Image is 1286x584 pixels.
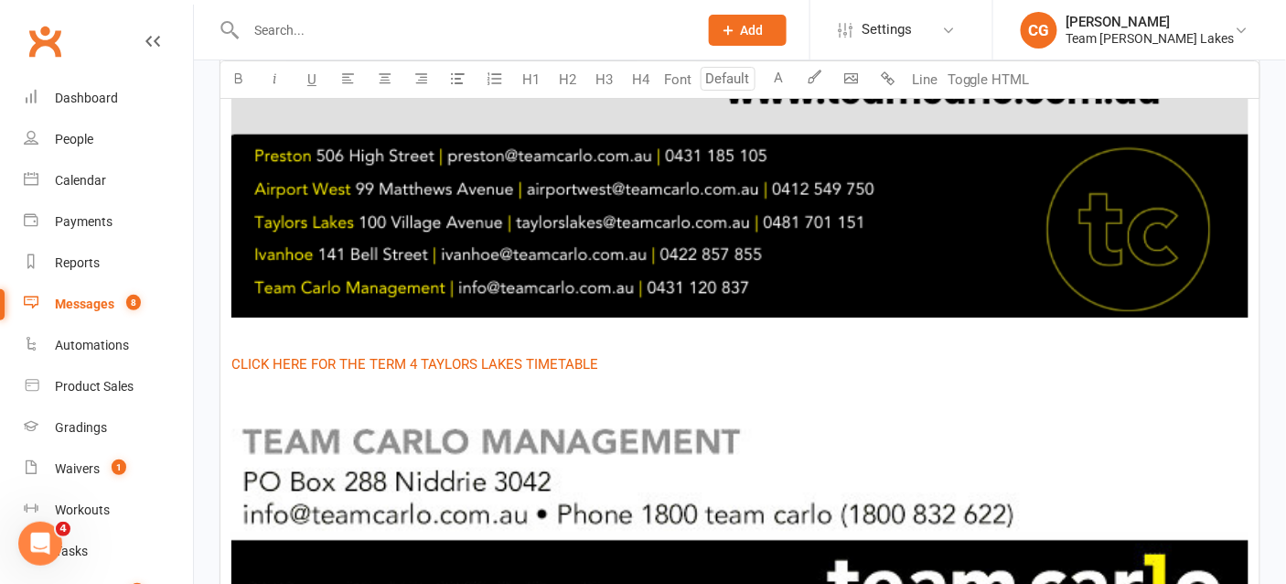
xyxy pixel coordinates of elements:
span: 4 [56,522,70,536]
div: Workouts [55,503,110,517]
span: 8 [126,295,141,310]
a: Workouts [24,490,193,531]
div: Waivers [55,461,100,476]
input: Search... [241,17,685,43]
span: Settings [862,9,912,50]
button: H4 [623,61,659,98]
button: H3 [586,61,623,98]
div: Product Sales [55,379,134,394]
a: Payments [24,201,193,243]
div: CG [1021,12,1057,49]
div: Calendar [55,173,106,188]
a: People [24,119,193,160]
a: Dashboard [24,78,193,119]
a: Product Sales [24,366,193,407]
a: Waivers 1 [24,449,193,490]
span: Add [741,23,764,38]
div: Gradings [55,420,107,435]
a: Automations [24,325,193,366]
span: CLICK HERE FOR THE TERM 4 TAYLORS LAKES TIMETABLE [231,356,598,373]
button: Line [906,61,943,98]
a: Clubworx [22,18,68,64]
div: People [55,132,93,146]
a: Tasks [24,531,193,572]
button: Add [709,15,787,46]
span: 1 [112,460,126,475]
button: Font [659,61,696,98]
button: H2 [550,61,586,98]
a: Calendar [24,160,193,201]
a: Gradings [24,407,193,449]
div: Automations [55,338,129,352]
button: H1 [513,61,550,98]
div: Dashboard [55,91,118,105]
input: Default [701,67,756,91]
button: U [294,61,330,98]
a: Reports [24,243,193,284]
span: U [307,71,316,88]
iframe: Intercom live chat [18,522,62,566]
div: [PERSON_NAME] [1066,14,1235,30]
div: Reports [55,255,100,270]
div: Messages [55,297,114,311]
div: Team [PERSON_NAME] Lakes [1066,30,1235,47]
button: A [760,61,797,98]
a: Messages 8 [24,284,193,325]
button: Toggle HTML [943,61,1034,98]
div: Tasks [55,544,88,558]
div: Payments [55,214,113,229]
